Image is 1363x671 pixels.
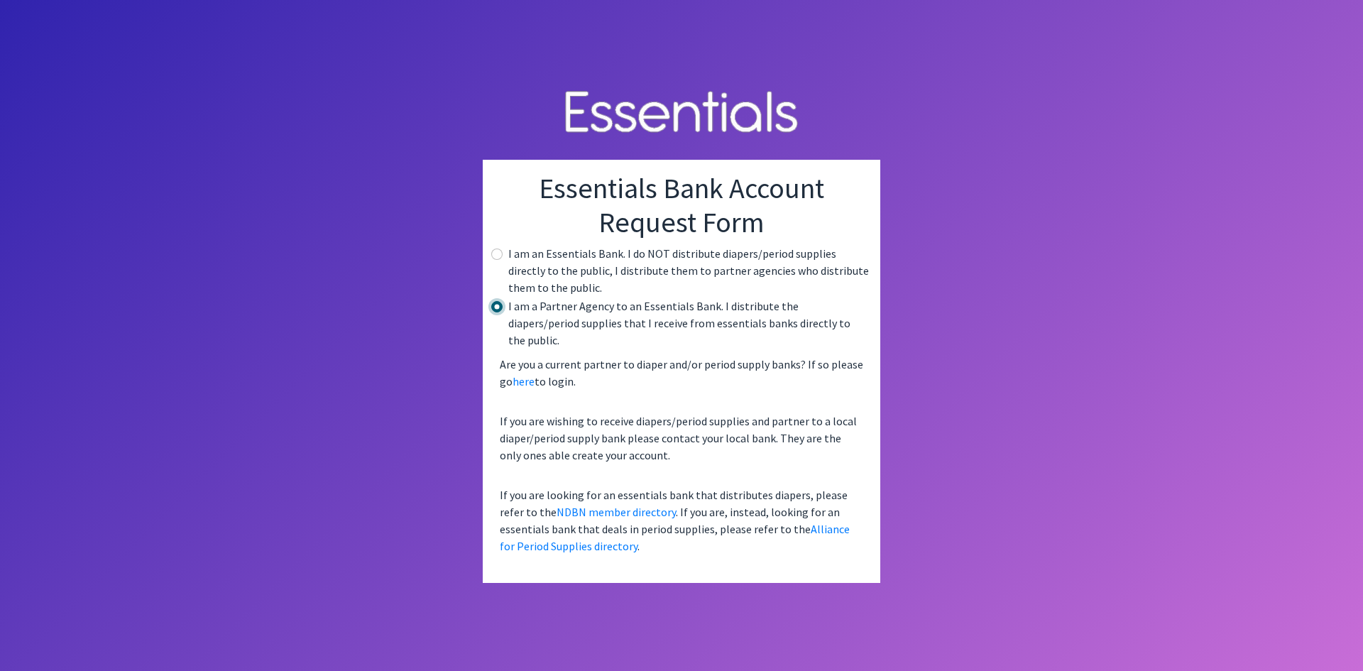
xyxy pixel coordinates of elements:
p: If you are looking for an essentials bank that distributes diapers, please refer to the . If you ... [494,481,869,560]
label: I am an Essentials Bank. I do NOT distribute diapers/period supplies directly to the public, I di... [508,245,869,296]
p: If you are wishing to receive diapers/period supplies and partner to a local diaper/period supply... [494,407,869,469]
a: NDBN member directory [557,505,676,519]
h1: Essentials Bank Account Request Form [494,171,869,239]
label: I am a Partner Agency to an Essentials Bank. I distribute the diapers/period supplies that I rece... [508,298,869,349]
a: here [513,374,535,388]
img: Human Essentials [554,77,809,150]
p: Are you a current partner to diaper and/or period supply banks? If so please go to login. [494,350,869,395]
